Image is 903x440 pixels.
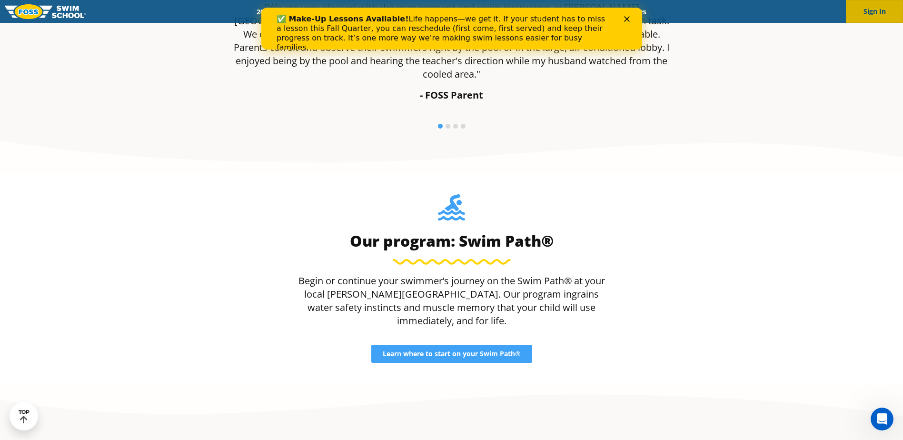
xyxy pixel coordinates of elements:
h3: Our program: Swim Path® [294,231,610,250]
a: Blog [585,7,615,16]
a: Learn where to start on your Swim Path® [371,345,532,363]
iframe: Intercom live chat banner [261,8,642,50]
a: 2025 Calendar [248,7,308,16]
span: Learn where to start on your Swim Path® [383,350,521,357]
span: Begin or continue your swimmer’s journey on the Swim Path® [298,274,572,287]
div: Close [363,9,372,14]
span: at your local [PERSON_NAME][GEOGRAPHIC_DATA]. Our program ingrains water safety instincts and mus... [304,274,605,327]
a: Schools [308,7,348,16]
img: Foss-Location-Swimming-Pool-Person.svg [438,194,465,227]
div: Life happens—we get it. If your student has to miss a lesson this Fall Quarter, you can reschedul... [15,7,350,45]
b: ✅ Make-Up Lessons Available! [15,7,147,16]
div: TOP [19,409,30,424]
iframe: Intercom live chat [871,408,893,430]
a: Swim Path® Program [348,7,431,16]
img: FOSS Swim School Logo [5,4,86,19]
a: Careers [615,7,655,16]
a: About FOSS [431,7,485,16]
strong: - FOSS Parent [420,89,483,101]
p: "We are very pleased with the management and swim instructors at [PERSON_NAME][GEOGRAPHIC_DATA]. ... [227,1,676,81]
a: Swim Like [PERSON_NAME] [485,7,585,16]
